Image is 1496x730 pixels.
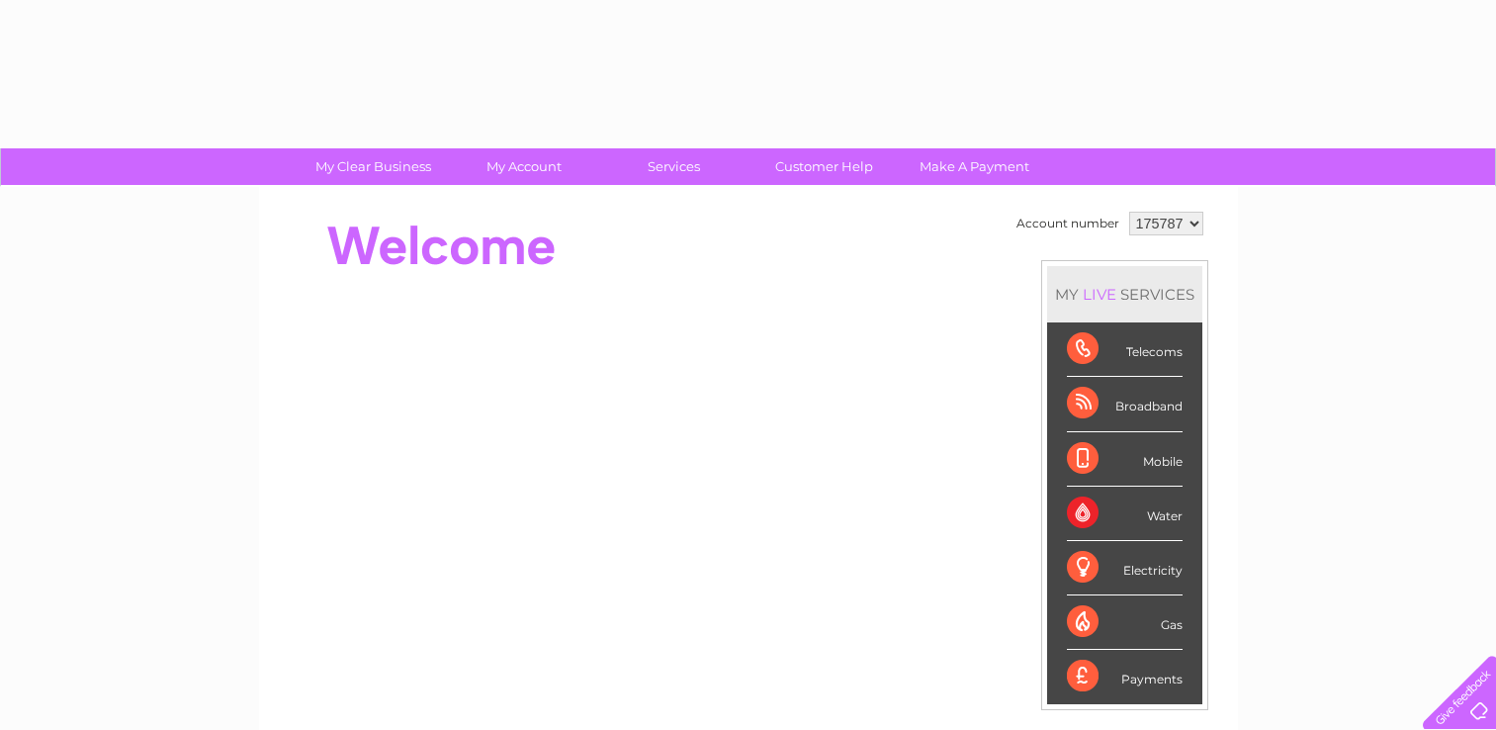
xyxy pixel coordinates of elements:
[1067,432,1183,487] div: Mobile
[592,148,755,185] a: Services
[292,148,455,185] a: My Clear Business
[1067,595,1183,650] div: Gas
[743,148,906,185] a: Customer Help
[1047,266,1202,322] div: MY SERVICES
[1079,285,1120,304] div: LIVE
[1067,541,1183,595] div: Electricity
[442,148,605,185] a: My Account
[1067,650,1183,703] div: Payments
[1067,377,1183,431] div: Broadband
[1012,207,1124,240] td: Account number
[893,148,1056,185] a: Make A Payment
[1067,487,1183,541] div: Water
[1067,322,1183,377] div: Telecoms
